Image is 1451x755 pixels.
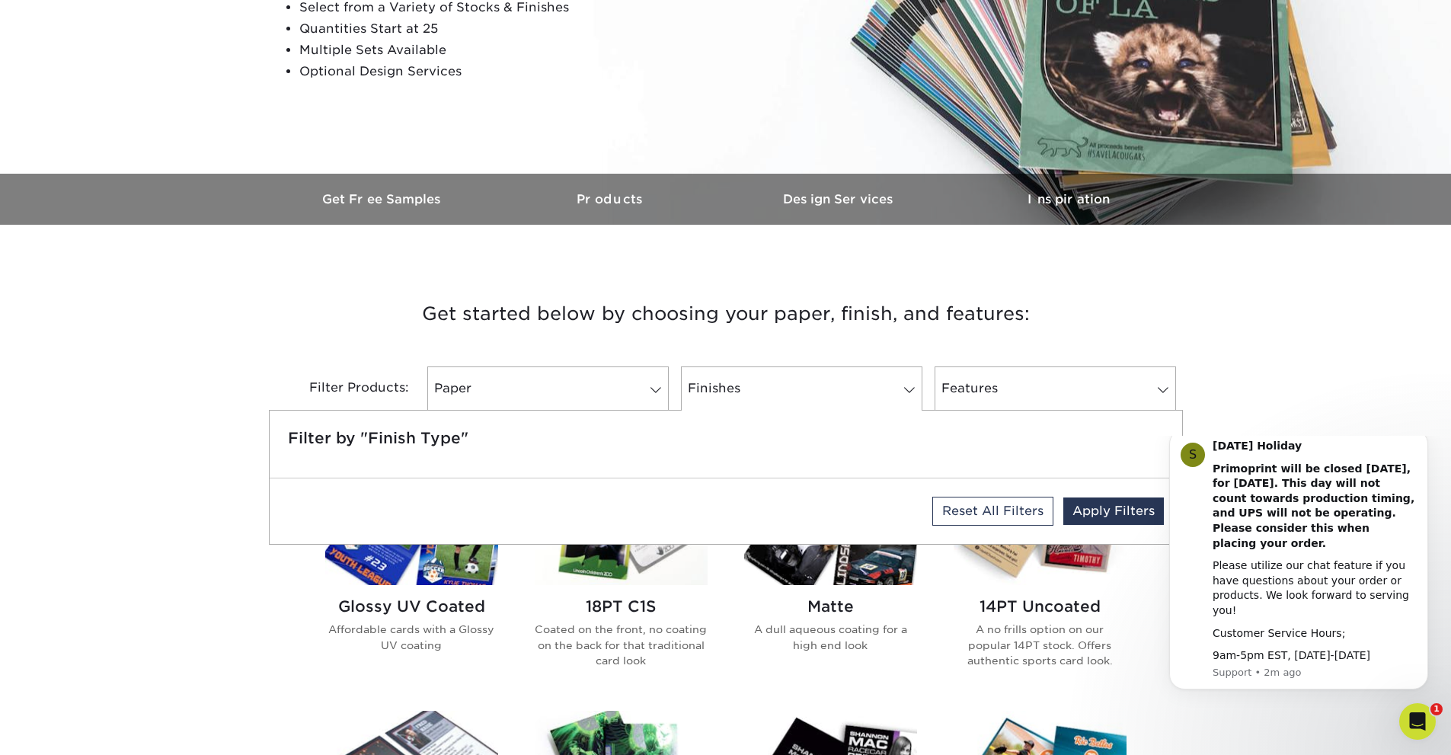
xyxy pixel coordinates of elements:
a: Glossy UV Coated Trading Cards Glossy UV Coated Affordable cards with a Glossy UV coating [325,465,498,693]
a: Reset All Filters [932,497,1053,526]
div: Customer Service Hours; [66,190,270,206]
p: Message from Support, sent 2m ago [66,230,270,244]
a: Products [497,174,726,225]
a: Inspiration [954,174,1183,225]
p: A dull aqueous coating for a high end look [744,622,917,653]
h3: Get Free Samples [269,192,497,206]
h2: Glossy UV Coated [325,597,498,616]
h3: Inspiration [954,192,1183,206]
li: Multiple Sets Available [299,40,668,61]
p: Coated on the front, no coating on the back for that traditional card look [535,622,708,668]
h2: Matte [744,597,917,616]
a: Get Free Samples [269,174,497,225]
iframe: Intercom notifications message [1146,436,1451,714]
a: Features [935,366,1176,411]
a: Matte Trading Cards Matte A dull aqueous coating for a high end look [744,465,917,693]
div: Message content [66,3,270,228]
h5: Filter by "Finish Type" [288,429,1164,447]
iframe: Google Customer Reviews [4,709,129,750]
b: [DATE] Holiday [66,4,155,16]
h3: Products [497,192,726,206]
a: Finishes [681,366,922,411]
a: 14PT Uncoated Trading Cards 14PT Uncoated A no frills option on our popular 14PT stock. Offers au... [954,465,1127,693]
a: Design Services [726,174,954,225]
div: 9am-5pm EST, [DATE]-[DATE] [66,213,270,228]
b: Primoprint will be closed [DATE], for [DATE]. This day will not count towards production timing, ... [66,27,268,114]
iframe: Intercom live chat [1399,703,1436,740]
a: 18PT C1S Trading Cards 18PT C1S Coated on the front, no coating on the back for that traditional ... [535,465,708,693]
div: Filter Products: [269,366,421,411]
p: Affordable cards with a Glossy UV coating [325,622,498,653]
h3: Design Services [726,192,954,206]
h3: Get started below by choosing your paper, finish, and features: [280,280,1171,348]
div: Please utilize our chat feature if you have questions about your order or products. We look forwa... [66,123,270,182]
a: Paper [427,366,669,411]
h2: 14PT Uncoated [954,597,1127,616]
h2: 18PT C1S [535,597,708,616]
li: Quantities Start at 25 [299,18,668,40]
a: Apply Filters [1063,497,1164,525]
li: Optional Design Services [299,61,668,82]
div: Profile image for Support [34,7,59,31]
span: 1 [1430,703,1443,715]
p: A no frills option on our popular 14PT stock. Offers authentic sports card look. [954,622,1127,668]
